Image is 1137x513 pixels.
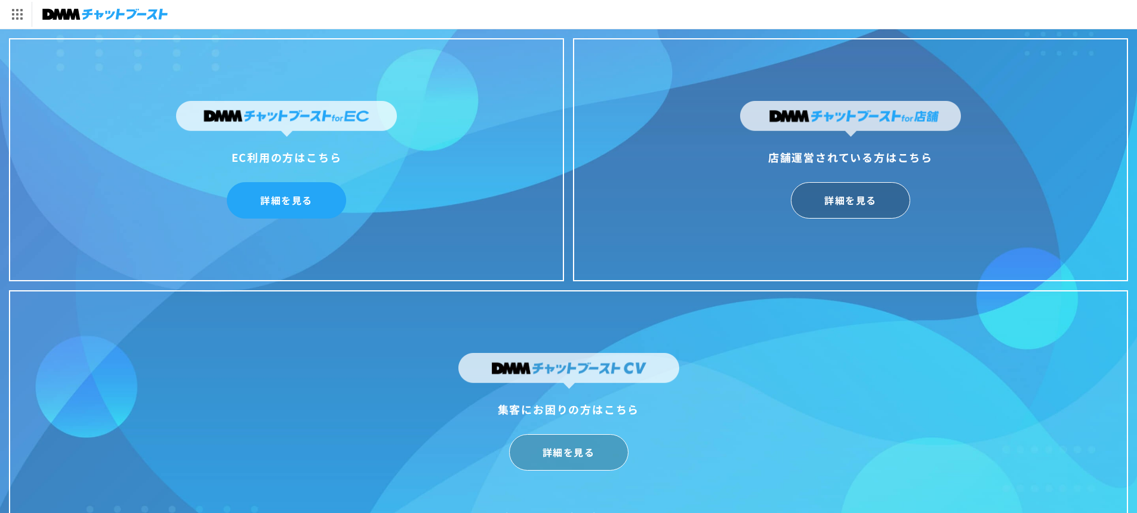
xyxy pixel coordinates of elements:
a: 詳細を見る [509,434,628,471]
img: DMMチャットブーストforEC [176,101,397,137]
div: EC利用の方はこちら [176,148,397,167]
div: 店舗運営されている方はこちら [740,148,961,167]
img: DMMチャットブーストfor店舗 [740,101,961,137]
a: 詳細を見る [791,182,910,219]
img: サービス [2,2,32,27]
a: 詳細を見る [227,182,346,219]
img: チャットブースト [42,6,168,23]
img: DMMチャットブーストCV [458,353,679,389]
div: 集客にお困りの方はこちら [458,400,679,419]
